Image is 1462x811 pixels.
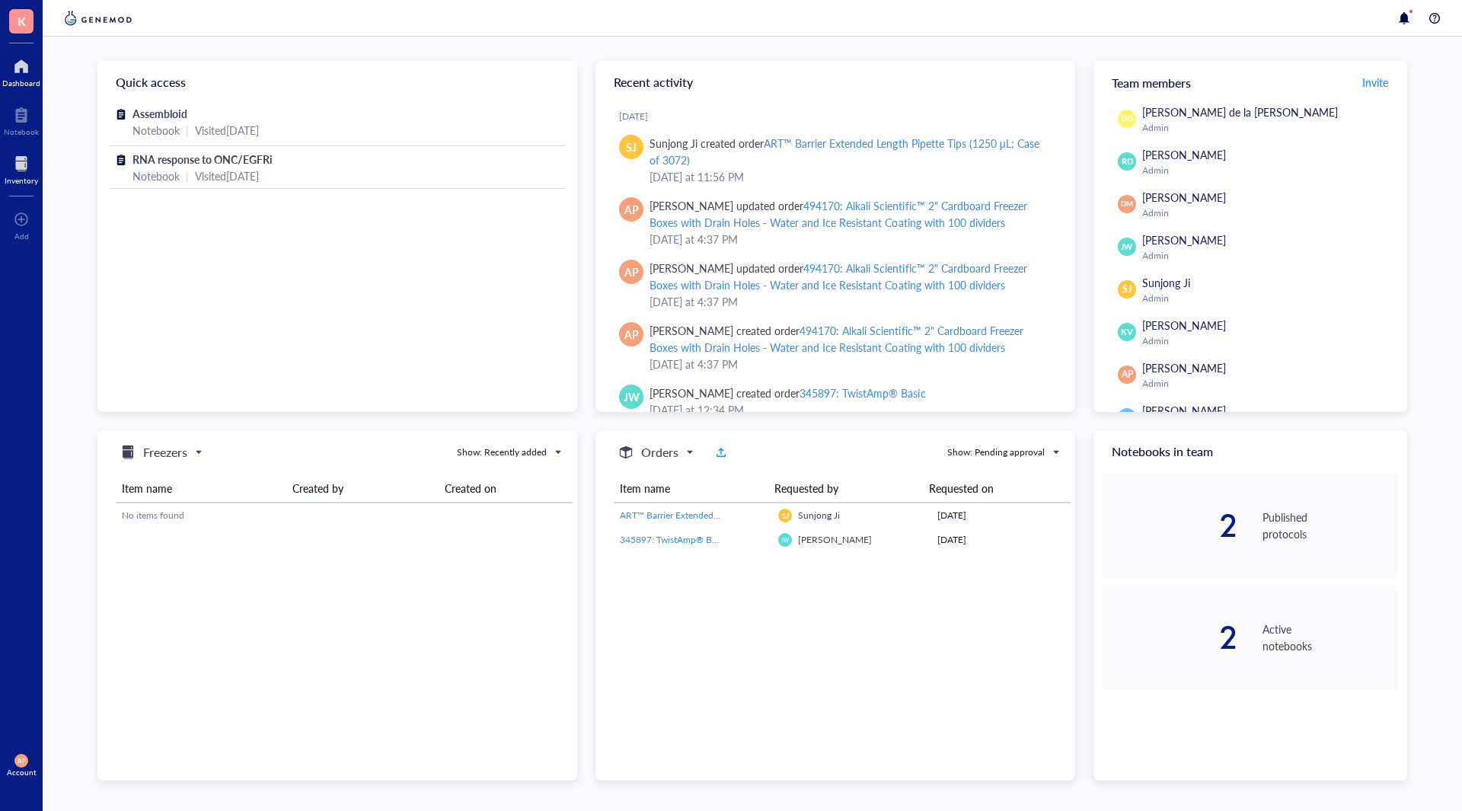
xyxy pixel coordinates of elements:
span: AP [1122,368,1133,382]
div: [DATE] [937,509,1065,522]
div: Recent activity [595,61,1075,104]
div: Admin [1142,207,1392,219]
div: | [186,122,189,139]
a: ART™ Barrier Extended Length Pipette Tips (1250 μL; Case of 3072) [620,509,766,522]
div: Published protocols [1262,509,1398,542]
div: Notebook [132,122,180,139]
div: Quick access [97,61,577,104]
th: Requested on [923,474,1058,503]
span: SJ [626,139,637,155]
span: 345897: TwistAmp® Basic [620,533,727,546]
span: SJ [782,511,789,520]
a: JW[PERSON_NAME] created order345897: TwistAmp® Basic[DATE] at 12:34 PM [608,378,1063,424]
th: Item name [116,474,286,503]
span: [PERSON_NAME] [1142,190,1226,205]
span: DD [1121,113,1133,125]
div: Admin [1142,164,1392,177]
div: [PERSON_NAME] created order [650,322,1051,356]
div: [DATE] [937,533,1065,547]
div: Account [7,768,37,777]
a: SJSunjong Ji created orderART™ Barrier Extended Length Pipette Tips (1250 μL; Case of 3072)[DATE]... [608,129,1063,191]
span: [PERSON_NAME] [798,533,872,546]
div: [DATE] at 4:37 PM [650,356,1051,372]
a: 345897: TwistAmp® Basic [620,533,766,547]
div: [DATE] at 11:56 PM [650,168,1051,185]
div: Dashboard [2,78,40,88]
div: Admin [1142,122,1392,134]
div: 2 [1103,510,1238,541]
h5: Freezers [143,443,187,461]
div: 345897: TwistAmp® Basic [800,385,925,401]
div: Sunjong Ji created order [650,135,1051,168]
span: AP [624,263,639,280]
img: genemod-logo [61,9,136,27]
span: K [18,11,26,30]
div: 494170: Alkali Scientific™ 2" Cardboard Freezer Boxes with Drain Holes - Water and Ice Resistant ... [650,260,1027,292]
span: [PERSON_NAME] [1142,360,1226,375]
a: AP[PERSON_NAME] updated order494170: Alkali Scientific™ 2" Cardboard Freezer Boxes with Drain Hol... [608,191,1063,254]
div: | [186,168,189,184]
span: ART™ Barrier Extended Length Pipette Tips (1250 μL; Case of 3072) [620,509,891,522]
div: Admin [1142,335,1392,347]
span: RD [1121,155,1133,168]
span: [PERSON_NAME] [1142,232,1226,247]
a: Notebook [4,103,39,136]
div: 494170: Alkali Scientific™ 2" Cardboard Freezer Boxes with Drain Holes - Water and Ice Resistant ... [650,198,1027,230]
span: [PERSON_NAME] [1142,318,1226,333]
th: Item name [614,474,768,503]
div: Admin [1142,292,1392,305]
div: Admin [1142,378,1392,390]
span: JW [782,537,789,543]
span: JW [1121,241,1133,253]
div: [PERSON_NAME] created order [650,385,926,401]
span: Assembloid [132,106,187,121]
div: 494170: Alkali Scientific™ 2" Cardboard Freezer Boxes with Drain Holes - Water and Ice Resistant ... [650,323,1023,355]
span: KV [1121,326,1132,339]
span: [PERSON_NAME] [1142,403,1226,418]
button: Invite [1361,70,1389,94]
div: 2 [1103,622,1238,653]
span: AP [624,201,639,218]
div: Notebooks in team [1093,430,1407,473]
div: Team members [1093,61,1407,104]
div: Active notebooks [1262,621,1398,654]
span: Sunjong Ji [798,509,840,522]
div: Visited [DATE] [195,122,259,139]
div: [PERSON_NAME] updated order [650,197,1051,231]
a: AP[PERSON_NAME] created order494170: Alkali Scientific™ 2" Cardboard Freezer Boxes with Drain Hol... [608,316,1063,378]
div: [DATE] [619,110,1063,123]
div: [DATE] at 4:37 PM [650,231,1051,247]
div: Notebook [132,168,180,184]
span: [PERSON_NAME] [1142,147,1226,162]
span: [PERSON_NAME] de la [PERSON_NAME] [1142,104,1338,120]
a: Dashboard [2,54,40,88]
span: Sunjong Ji [1142,275,1190,290]
span: AP [624,326,639,343]
div: Inventory [5,176,38,185]
a: AP[PERSON_NAME] updated order494170: Alkali Scientific™ 2" Cardboard Freezer Boxes with Drain Hol... [608,254,1063,316]
div: Show: Pending approval [947,445,1045,459]
th: Requested by [768,474,923,503]
span: AP [18,757,25,764]
div: Visited [DATE] [195,168,259,184]
div: ART™ Barrier Extended Length Pipette Tips (1250 μL; Case of 3072) [650,136,1039,168]
th: Created by [286,474,439,503]
div: [PERSON_NAME] updated order [650,260,1051,293]
span: DM [1121,199,1133,209]
span: SJ [1122,283,1132,296]
span: Invite [1362,75,1388,90]
span: RNA response to ONC/EGFRi [132,152,273,167]
div: Show: Recently added [457,445,547,459]
div: Notebook [4,127,39,136]
div: No items found [122,509,567,522]
div: Admin [1142,250,1392,262]
div: [DATE] at 4:37 PM [650,293,1051,310]
div: Add [14,231,29,241]
th: Created on [439,474,573,503]
h5: Orders [641,443,678,461]
a: Inventory [5,152,38,185]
